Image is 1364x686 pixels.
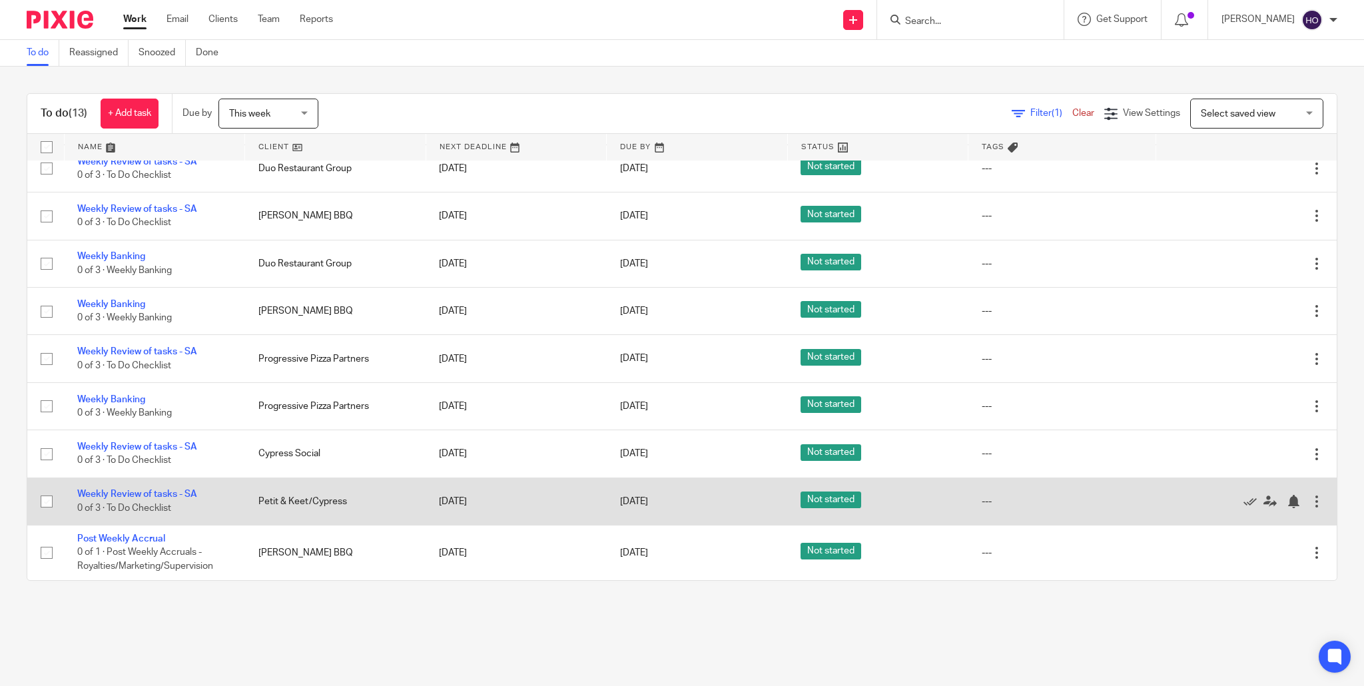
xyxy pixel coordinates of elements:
[426,288,607,335] td: [DATE]
[982,304,1143,318] div: ---
[982,162,1143,175] div: ---
[982,352,1143,366] div: ---
[167,13,188,26] a: Email
[620,497,648,506] span: [DATE]
[620,259,648,268] span: [DATE]
[801,396,861,413] span: Not started
[300,13,333,26] a: Reports
[77,504,171,513] span: 0 of 3 · To Do Checklist
[1052,109,1062,118] span: (1)
[801,206,861,222] span: Not started
[77,218,171,228] span: 0 of 3 · To Do Checklist
[258,13,280,26] a: Team
[904,16,1024,28] input: Search
[801,301,861,318] span: Not started
[245,335,426,382] td: Progressive Pizza Partners
[426,145,607,192] td: [DATE]
[77,534,165,543] a: Post Weekly Accrual
[27,11,93,29] img: Pixie
[801,492,861,508] span: Not started
[620,306,648,316] span: [DATE]
[182,107,212,120] p: Due by
[208,13,238,26] a: Clients
[69,40,129,66] a: Reassigned
[196,40,228,66] a: Done
[1301,9,1323,31] img: svg%3E
[77,171,171,180] span: 0 of 3 · To Do Checklist
[77,490,197,499] a: Weekly Review of tasks - SA
[1030,109,1072,118] span: Filter
[982,209,1143,222] div: ---
[229,109,270,119] span: This week
[426,382,607,430] td: [DATE]
[982,400,1143,413] div: ---
[77,456,171,466] span: 0 of 3 · To Do Checklist
[426,192,607,240] td: [DATE]
[245,525,426,580] td: [PERSON_NAME] BBQ
[101,99,159,129] a: + Add task
[77,442,197,452] a: Weekly Review of tasks - SA
[1096,15,1148,24] span: Get Support
[77,395,145,404] a: Weekly Banking
[982,546,1143,559] div: ---
[41,107,87,121] h1: To do
[77,347,197,356] a: Weekly Review of tasks - SA
[77,313,172,322] span: 0 of 3 · Weekly Banking
[1072,109,1094,118] a: Clear
[426,525,607,580] td: [DATE]
[77,361,171,370] span: 0 of 3 · To Do Checklist
[426,478,607,525] td: [DATE]
[982,143,1004,151] span: Tags
[801,349,861,366] span: Not started
[982,447,1143,460] div: ---
[77,408,172,418] span: 0 of 3 · Weekly Banking
[1221,13,1295,26] p: [PERSON_NAME]
[620,211,648,220] span: [DATE]
[245,240,426,287] td: Duo Restaurant Group
[77,548,213,571] span: 0 of 1 · Post Weekly Accruals - Royalties/Marketing/Supervision
[620,354,648,364] span: [DATE]
[69,108,87,119] span: (13)
[620,449,648,458] span: [DATE]
[426,335,607,382] td: [DATE]
[426,240,607,287] td: [DATE]
[1243,495,1263,508] a: Mark as done
[245,288,426,335] td: [PERSON_NAME] BBQ
[123,13,147,26] a: Work
[77,266,172,275] span: 0 of 3 · Weekly Banking
[245,382,426,430] td: Progressive Pizza Partners
[620,548,648,557] span: [DATE]
[801,543,861,559] span: Not started
[27,40,59,66] a: To do
[1123,109,1180,118] span: View Settings
[801,254,861,270] span: Not started
[982,495,1143,508] div: ---
[245,478,426,525] td: Petit & Keet/Cypress
[620,164,648,173] span: [DATE]
[982,257,1143,270] div: ---
[801,159,861,175] span: Not started
[620,402,648,411] span: [DATE]
[77,204,197,214] a: Weekly Review of tasks - SA
[245,192,426,240] td: [PERSON_NAME] BBQ
[77,157,197,167] a: Weekly Review of tasks - SA
[801,444,861,461] span: Not started
[245,145,426,192] td: Duo Restaurant Group
[77,300,145,309] a: Weekly Banking
[77,252,145,261] a: Weekly Banking
[139,40,186,66] a: Snoozed
[426,430,607,478] td: [DATE]
[1201,109,1275,119] span: Select saved view
[245,430,426,478] td: Cypress Social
